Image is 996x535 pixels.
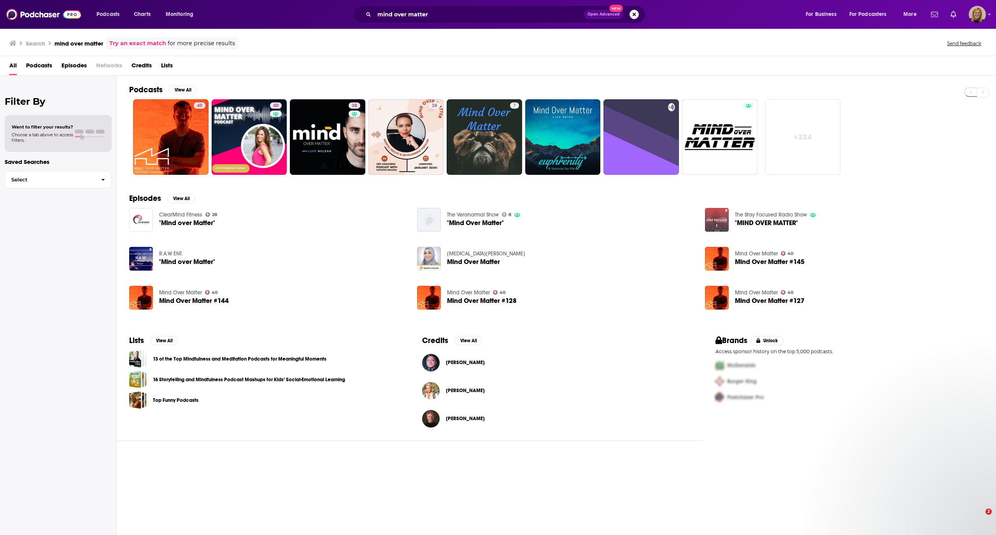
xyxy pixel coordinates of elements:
a: PodcastsView All [129,85,197,95]
a: Timothy J. Doyle [422,410,440,428]
img: Mind Over Matter #127 [705,286,729,310]
img: "Mind Over Matter" [417,208,441,232]
img: George Reynolds [422,354,440,371]
span: [PERSON_NAME] [446,387,485,394]
a: Mind Over Matter #144 [159,297,229,304]
span: Mind Over Matter #128 [447,297,517,304]
span: McDonalds [727,362,756,369]
a: "MIND OVER MATTER" [735,220,798,226]
a: 16 Storytelling and Mindfulness Podcast Mashups for Kids’ Social-Emotional Learning [153,375,345,384]
span: More [903,9,917,20]
h3: mind over matter [54,40,103,47]
a: 7 [510,102,519,109]
button: Unlock [751,336,784,345]
img: User Profile [969,6,986,23]
a: +334 [765,99,841,175]
a: 40 [781,290,794,295]
a: 40 [270,102,282,109]
span: Networks [96,59,122,75]
button: View All [169,85,197,95]
span: "Mind over Matter" [159,259,215,265]
button: Send feedback [945,40,984,47]
img: Megan Hine [422,382,440,399]
span: 2 [985,509,992,515]
img: Second Pro Logo [712,373,727,389]
a: Megan Hine [446,387,485,394]
a: 38 [290,99,365,175]
button: Select [5,171,112,188]
img: Mind Over Matter #145 [705,247,729,271]
img: First Pro Logo [712,357,727,373]
a: Mind Over Matter [159,289,202,296]
span: Logged in as avansolkema [969,6,986,23]
a: 7 [447,99,522,175]
p: Saved Searches [5,158,112,165]
span: 16 Storytelling and Mindfulness Podcast Mashups for Kids’ Social-Emotional Learning [129,371,147,388]
a: "Mind over Matter" [159,220,215,226]
span: 8 [509,213,511,216]
span: Podchaser Pro [727,394,764,401]
a: 28 [205,212,217,217]
span: [PERSON_NAME] [446,359,485,366]
a: CreditsView All [422,336,482,345]
a: Show notifications dropdown [928,8,941,21]
a: All [9,59,17,75]
span: Lists [161,59,173,75]
span: 40 [787,252,793,255]
a: Mind Over Matter [417,247,441,271]
span: Choose a tab above to access filters. [12,132,73,143]
button: Show profile menu [969,6,986,23]
a: Top Funny Podcasts [129,391,147,409]
img: Podchaser - Follow, Share and Rate Podcasts [6,7,81,22]
a: 26 [429,102,440,109]
a: ClearMind Fitness [159,211,202,218]
a: 40 [493,290,506,295]
span: Open Advanced [587,12,620,16]
a: Mind Over Matter #145 [735,259,805,265]
img: Mind Over Matter #128 [417,286,441,310]
span: Select [5,177,95,182]
a: The Veranormal Show [447,211,499,218]
img: "Mind over Matter" [129,247,153,271]
a: "Mind Over Matter" [447,220,504,226]
button: View All [167,194,195,203]
span: 40 [197,102,202,110]
a: The Stay Focused Radio Show [735,211,807,218]
a: Podcasts [26,59,52,75]
button: George ReynoldsGeorge Reynolds [422,350,690,375]
span: Mind Over Matter #127 [735,297,805,304]
a: 40 [205,290,218,295]
span: For Podcasters [849,9,887,20]
a: Credits [132,59,152,75]
a: Yasmin Mogahed [447,250,525,257]
img: "MIND OVER MATTER" [705,208,729,232]
span: Want to filter your results? [12,124,73,130]
a: Episodes [61,59,87,75]
div: Search podcasts, credits, & more... [360,5,653,23]
span: Podcasts [96,9,119,20]
span: Monitoring [166,9,193,20]
iframe: Intercom live chat [970,509,988,527]
a: 40 [781,251,794,256]
button: open menu [898,8,926,21]
a: 26 [368,99,444,175]
a: Mind Over Matter [735,250,778,257]
a: 38 [349,102,360,109]
a: Show notifications dropdown [947,8,959,21]
img: Third Pro Logo [712,389,727,405]
button: open menu [91,8,130,21]
button: View All [150,336,178,345]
